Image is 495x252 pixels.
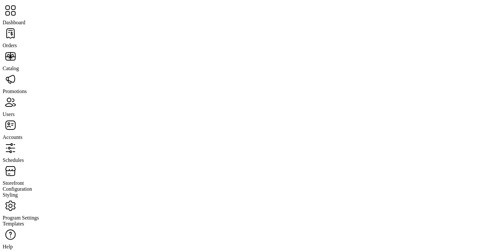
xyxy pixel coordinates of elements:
span: Program Settings [3,215,39,221]
span: Dashboard [3,20,25,25]
span: Storefront [3,180,24,186]
span: Catalog [3,66,19,71]
span: Configuration [3,186,32,192]
span: Promotions [3,88,27,94]
span: Users [3,111,14,117]
span: Orders [3,43,17,48]
span: Templates [3,221,24,226]
span: Accounts [3,134,22,140]
span: Schedules [3,157,24,163]
span: Help [3,244,13,249]
span: Styling [3,192,18,198]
